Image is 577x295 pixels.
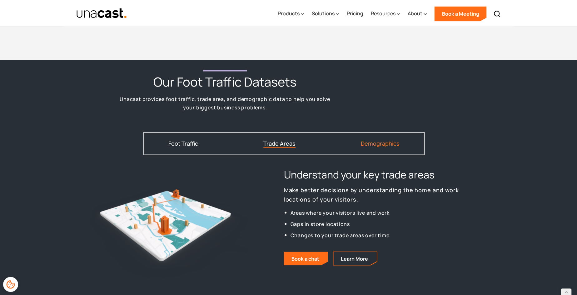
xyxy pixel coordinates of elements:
[168,141,198,146] div: Foot Traffic
[407,10,422,17] div: About
[291,209,479,216] div: Areas where your visitors live and work
[493,10,501,17] img: Search icon
[407,1,427,27] div: About
[284,252,328,265] a: Book a chat
[291,220,479,227] div: Gaps in store locations
[76,8,127,19] a: home
[263,141,296,146] div: Trade Areas
[3,277,18,292] div: Cookie Preferences
[333,252,377,265] a: Learn More
[434,6,486,21] a: Book a Meeting
[76,8,127,19] img: Unacast text logo
[346,1,363,27] a: Pricing
[153,74,296,90] h2: Our Foot Traffic Datasets
[371,10,395,17] div: Resources
[277,1,304,27] div: Products
[284,185,479,204] p: Make better decisions by understanding the home and work locations of your visitors.
[89,167,249,287] img: A 3D visualization of the Trade Area
[311,10,334,17] div: Solutions
[311,1,339,27] div: Solutions
[115,95,335,112] p: Unacast provides foot traffic, trade area, and demographic data to help you solve your biggest bu...
[291,231,479,239] div: Changes to your trade areas over time
[361,141,400,146] div: Demographics
[277,10,299,17] div: Products
[371,1,400,27] div: Resources
[284,167,435,181] h3: Understand your key trade areas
